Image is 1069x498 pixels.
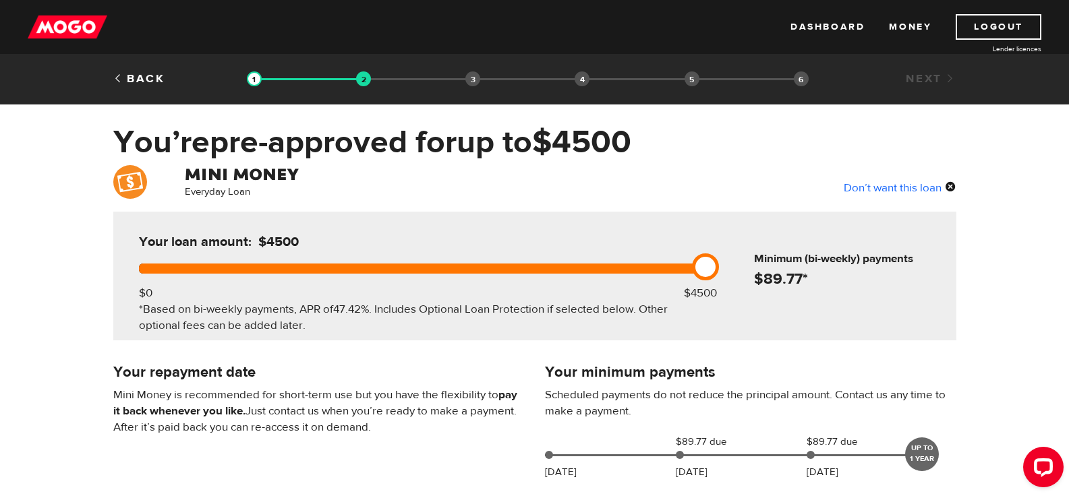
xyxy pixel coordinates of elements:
[1012,441,1069,498] iframe: LiveChat chat widget
[258,233,299,250] span: $4500
[754,270,951,288] h4: $
[532,122,631,162] span: $4500
[684,285,717,301] div: $4500
[113,387,525,435] p: Mini Money is recommended for short-term use but you have the flexibility to Just contact us when...
[956,14,1041,40] a: Logout
[545,464,577,480] p: [DATE]
[807,434,874,450] span: $89.77 due
[676,434,743,450] span: $89.77 due
[763,269,803,288] span: 89.77
[356,71,371,86] img: transparent-188c492fd9eaac0f573672f40bb141c2.gif
[754,251,951,267] h6: Minimum (bi-weekly) payments
[113,363,525,381] h4: Your repayment date
[940,44,1041,54] a: Lender licences
[807,464,838,480] p: [DATE]
[28,14,107,40] img: mogo_logo-11ee424be714fa7cbb0f0f49df9e16ec.png
[889,14,931,40] a: Money
[906,71,956,86] a: Next
[545,363,956,381] h4: Your minimum payments
[139,285,152,301] div: $0
[113,71,165,86] a: Back
[113,387,517,418] b: pay it back whenever you like.
[113,125,956,160] h1: You’re pre-approved for up to
[790,14,865,40] a: Dashboard
[333,302,369,317] span: 47.42%
[139,234,414,250] h5: Your loan amount:
[905,437,939,471] div: UP TO 1 YEAR
[139,301,700,334] div: *Based on bi-weekly payments, APR of . Includes Optional Loan Protection if selected below. Other...
[247,71,262,86] img: transparent-188c492fd9eaac0f573672f40bb141c2.gif
[844,179,956,196] div: Don’t want this loan
[545,387,956,419] p: Scheduled payments do not reduce the principal amount. Contact us any time to make a payment.
[676,464,707,480] p: [DATE]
